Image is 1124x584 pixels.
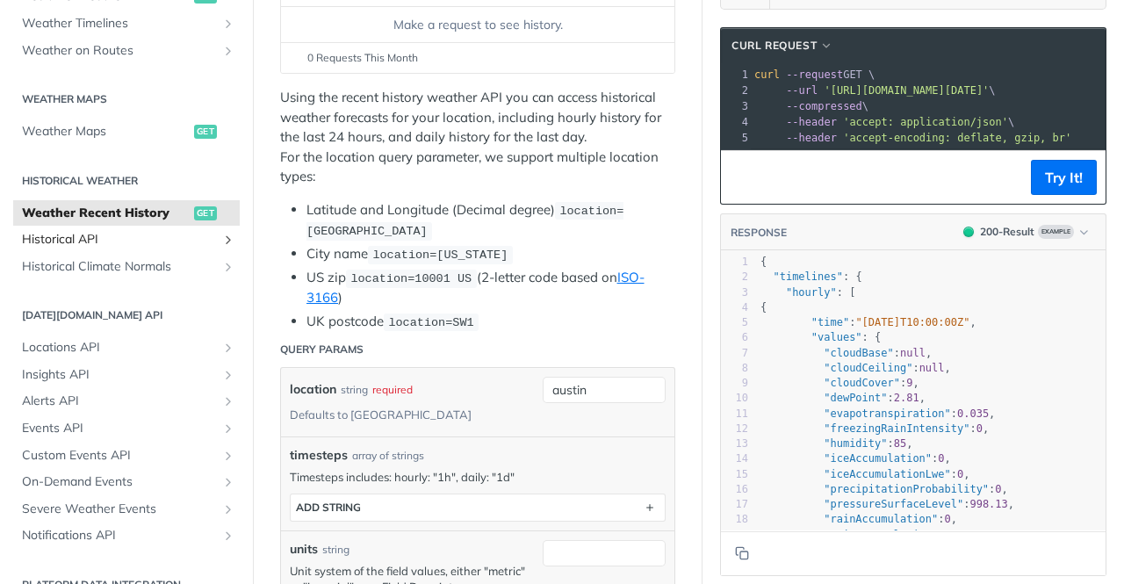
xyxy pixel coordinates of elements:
[13,200,240,227] a: Weather Recent Historyget
[721,422,748,436] div: 12
[290,446,348,465] span: timesteps
[811,331,862,343] span: "values"
[824,422,969,435] span: "freezingRainIntensity"
[221,17,235,31] button: Show subpages for Weather Timelines
[13,307,240,323] h2: [DATE][DOMAIN_NAME] API
[13,443,240,469] a: Custom Events APIShow subpages for Custom Events API
[13,254,240,280] a: Historical Climate NormalsShow subpages for Historical Climate Normals
[372,249,508,262] span: location=[US_STATE]
[955,223,1097,241] button: 200200-ResultExample
[221,233,235,247] button: Show subpages for Historical API
[760,347,932,359] span: : ,
[760,422,989,435] span: : ,
[938,452,944,465] span: 0
[721,270,748,285] div: 2
[22,231,217,249] span: Historical API
[22,420,217,437] span: Events API
[221,260,235,274] button: Show subpages for Historical Climate Normals
[13,523,240,549] a: Notifications APIShow subpages for Notifications API
[824,362,912,374] span: "cloudCeiling"
[786,286,837,299] span: "hourly"
[341,377,368,402] div: string
[721,497,748,512] div: 17
[721,451,748,466] div: 14
[730,164,754,191] button: Copy to clipboard
[221,341,235,355] button: Show subpages for Locations API
[900,347,926,359] span: null
[221,449,235,463] button: Show subpages for Custom Events API
[843,132,1071,144] span: 'accept-encoding: deflate, gzip, br'
[957,468,963,480] span: 0
[730,224,788,242] button: RESPONSE
[13,11,240,37] a: Weather TimelinesShow subpages for Weather Timelines
[13,388,240,415] a: Alerts APIShow subpages for Alerts API
[290,402,472,428] div: Defaults to [GEOGRAPHIC_DATA]
[13,415,240,442] a: Events APIShow subpages for Events API
[754,100,868,112] span: \
[760,301,767,314] span: {
[824,483,989,495] span: "precipitationProbability"
[824,392,887,404] span: "dewPoint"
[13,227,240,253] a: Historical APIShow subpages for Historical API
[13,335,240,361] a: Locations APIShow subpages for Locations API
[721,330,748,345] div: 6
[322,542,349,558] div: string
[13,38,240,64] a: Weather on RoutesShow subpages for Weather on Routes
[824,452,932,465] span: "iceAccumulation"
[372,377,413,402] div: required
[824,84,989,97] span: '[URL][DOMAIN_NAME][DATE]'
[13,469,240,495] a: On-Demand EventsShow subpages for On-Demand Events
[721,436,748,451] div: 13
[919,362,945,374] span: null
[786,116,837,128] span: --header
[773,270,842,283] span: "timelines"
[906,377,912,389] span: 9
[290,469,666,485] p: Timesteps includes: hourly: "1h", daily: "1d"
[22,447,217,465] span: Custom Events API
[721,361,748,376] div: 8
[721,114,751,130] div: 4
[352,448,424,464] div: array of strings
[280,342,364,357] div: Query Params
[721,482,748,497] div: 16
[760,529,976,541] span: : ,
[760,452,951,465] span: : ,
[824,529,957,541] span: "rainAccumulationLwe"
[754,68,780,81] span: curl
[221,368,235,382] button: Show subpages for Insights API
[194,125,217,139] span: get
[721,346,748,361] div: 7
[721,67,751,83] div: 1
[22,42,217,60] span: Weather on Routes
[995,483,1001,495] span: 0
[13,173,240,189] h2: Historical Weather
[1038,225,1074,239] span: Example
[13,496,240,523] a: Severe Weather EventsShow subpages for Severe Weather Events
[760,286,855,299] span: : [
[721,467,748,482] div: 15
[754,116,1014,128] span: \
[721,391,748,406] div: 10
[22,393,217,410] span: Alerts API
[855,316,969,328] span: "[DATE]T10:00:00Z"
[786,84,818,97] span: --url
[306,312,675,332] li: UK postcode
[824,437,887,450] span: "humidity"
[306,268,675,308] li: US zip (2-letter code based on )
[721,83,751,98] div: 2
[350,272,472,285] span: location=10001 US
[760,483,1008,495] span: : ,
[725,37,839,54] button: cURL Request
[760,256,767,268] span: {
[22,527,217,544] span: Notifications API
[721,528,748,543] div: 19
[721,315,748,330] div: 5
[221,44,235,58] button: Show subpages for Weather on Routes
[22,123,190,141] span: Weather Maps
[22,366,217,384] span: Insights API
[760,468,970,480] span: : ,
[824,347,893,359] span: "cloudBase"
[13,119,240,145] a: Weather Mapsget
[824,513,938,525] span: "rainAccumulation"
[721,376,748,391] div: 9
